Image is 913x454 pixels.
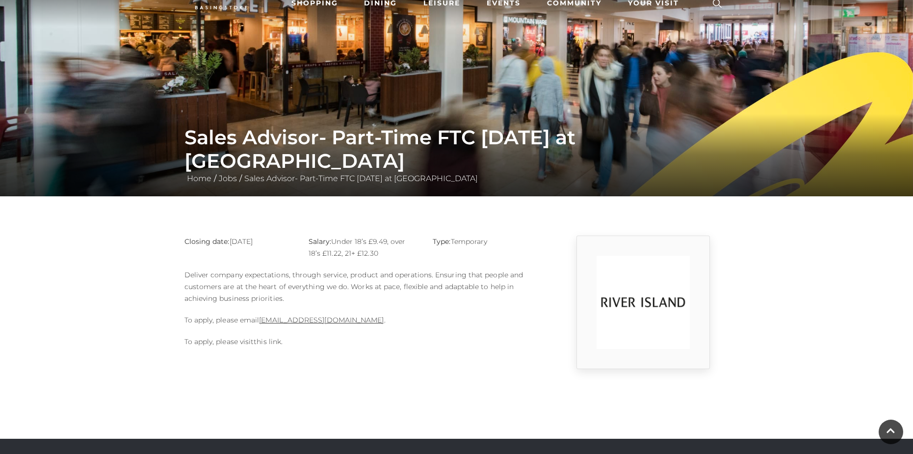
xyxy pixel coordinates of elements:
strong: Closing date: [184,237,230,246]
a: [EMAIL_ADDRESS][DOMAIN_NAME] [259,316,384,324]
strong: Salary: [309,237,332,246]
img: 9_1554823252_w6od.png [597,256,690,349]
a: Home [184,174,214,183]
p: Under 18’s £9.49, over 18’s £11.22, 21+ £12.30 [309,236,418,259]
strong: Type: [433,237,450,246]
p: [DATE] [184,236,294,247]
p: Temporary [433,236,542,247]
div: / / [177,126,736,185]
p: Deliver company expectations, through service, product and operations. Ensuring that people and c... [184,269,543,304]
a: Jobs [216,174,239,183]
p: To apply, please visit . [184,336,543,347]
h1: Sales Advisor- Part-Time FTC [DATE] at [GEOGRAPHIC_DATA] [184,126,729,173]
p: To apply, please email . [184,314,543,326]
a: this link [254,337,281,346]
a: Sales Advisor- Part-Time FTC [DATE] at [GEOGRAPHIC_DATA] [242,174,480,183]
